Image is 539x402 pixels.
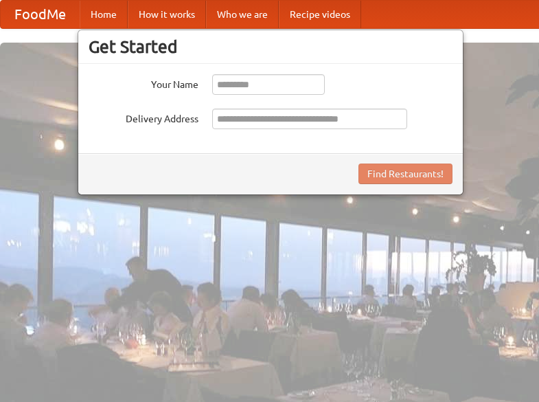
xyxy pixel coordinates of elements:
[89,74,198,91] label: Your Name
[206,1,279,28] a: Who we are
[80,1,128,28] a: Home
[89,109,198,126] label: Delivery Address
[279,1,361,28] a: Recipe videos
[128,1,206,28] a: How it works
[1,1,80,28] a: FoodMe
[358,164,452,184] button: Find Restaurants!
[89,36,452,57] h3: Get Started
